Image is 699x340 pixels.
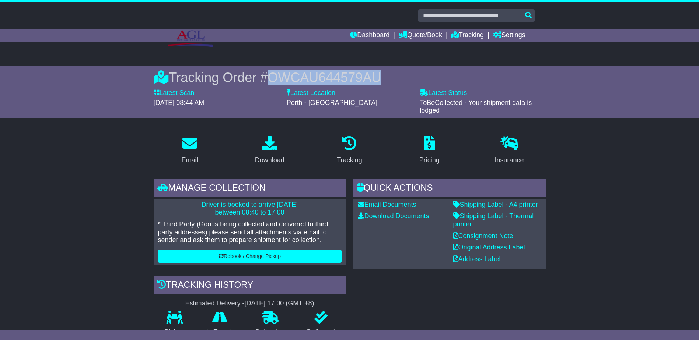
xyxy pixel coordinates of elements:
label: Latest Scan [154,89,195,97]
a: Download Documents [358,212,429,220]
a: Settings [493,29,525,42]
a: Insurance [490,133,529,168]
button: Rebook / Change Pickup [158,250,342,263]
div: Tracking Order # [154,70,546,85]
a: Email [177,133,203,168]
a: Quote/Book [399,29,442,42]
p: * Third Party (Goods being collected and delivered to third party addresses) please send all atta... [158,220,342,244]
p: Driver is booked to arrive [DATE] between 08:40 to 17:00 [158,201,342,217]
p: Pickup [154,328,196,336]
a: Email Documents [358,201,416,208]
a: Tracking [451,29,484,42]
div: Download [255,155,284,165]
p: Delivering [245,328,296,336]
a: Consignment Note [453,232,513,240]
div: Email [181,155,198,165]
span: Perth - [GEOGRAPHIC_DATA] [287,99,377,106]
label: Latest Status [420,89,467,97]
span: OWCAU644579AU [268,70,381,85]
span: ToBeCollected - Your shipment data is lodged [420,99,532,114]
div: Tracking [337,155,362,165]
a: Shipping Label - A4 printer [453,201,538,208]
div: [DATE] 17:00 (GMT +8) [245,300,314,308]
a: Dashboard [350,29,389,42]
a: Pricing [415,133,444,168]
div: Insurance [495,155,524,165]
div: Manage collection [154,179,346,199]
p: Delivered [296,328,346,336]
a: Shipping Label - Thermal printer [453,212,534,228]
label: Latest Location [287,89,335,97]
div: Estimated Delivery - [154,300,346,308]
a: Address Label [453,255,501,263]
span: [DATE] 08:44 AM [154,99,205,106]
div: Tracking history [154,276,346,296]
div: Pricing [419,155,440,165]
p: In Transit [195,328,245,336]
a: Tracking [332,133,367,168]
a: Download [250,133,289,168]
div: Quick Actions [353,179,546,199]
a: Original Address Label [453,244,525,251]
